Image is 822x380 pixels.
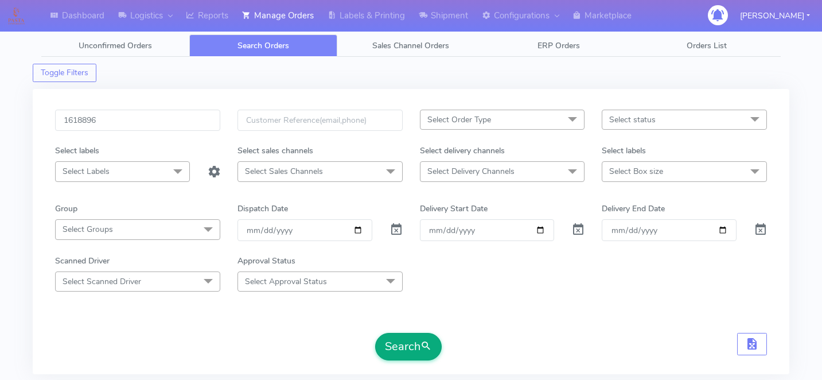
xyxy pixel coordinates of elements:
[55,255,110,267] label: Scanned Driver
[237,145,313,157] label: Select sales channels
[420,203,488,215] label: Delivery Start Date
[420,145,505,157] label: Select delivery channels
[55,203,77,215] label: Group
[372,40,449,51] span: Sales Channel Orders
[237,203,288,215] label: Dispatch Date
[55,110,220,131] input: Order Id
[63,276,141,287] span: Select Scanned Driver
[375,333,442,360] button: Search
[33,64,96,82] button: Toggle Filters
[602,145,646,157] label: Select labels
[237,255,295,267] label: Approval Status
[79,40,152,51] span: Unconfirmed Orders
[41,34,781,57] ul: Tabs
[237,110,403,131] input: Customer Reference(email,phone)
[237,40,289,51] span: Search Orders
[687,40,727,51] span: Orders List
[537,40,580,51] span: ERP Orders
[609,114,656,125] span: Select status
[55,145,99,157] label: Select labels
[63,166,110,177] span: Select Labels
[245,276,327,287] span: Select Approval Status
[602,203,665,215] label: Delivery End Date
[427,114,491,125] span: Select Order Type
[427,166,515,177] span: Select Delivery Channels
[245,166,323,177] span: Select Sales Channels
[731,4,819,28] button: [PERSON_NAME]
[609,166,663,177] span: Select Box size
[63,224,113,235] span: Select Groups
